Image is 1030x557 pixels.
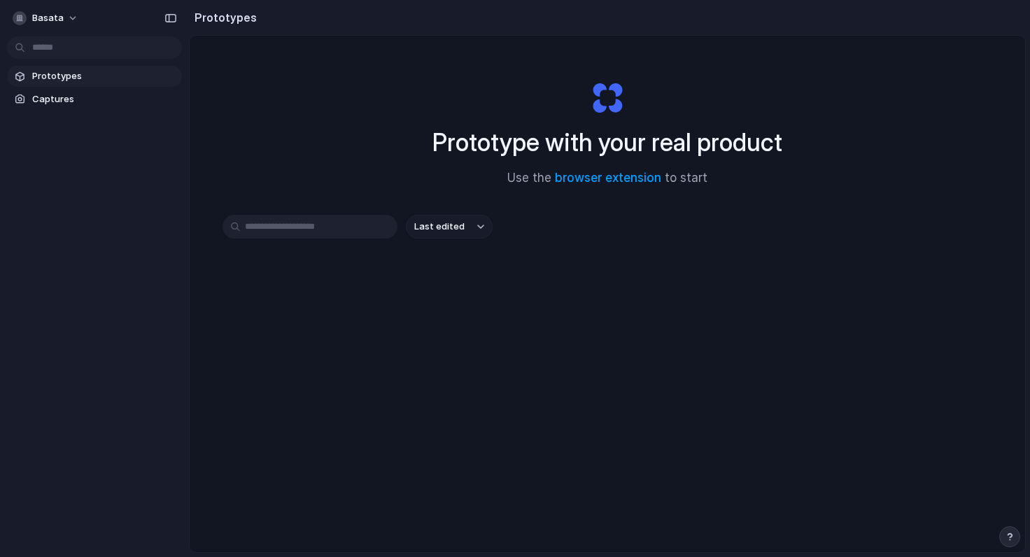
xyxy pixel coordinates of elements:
[555,171,661,185] a: browser extension
[32,11,64,25] span: Basata
[432,124,782,161] h1: Prototype with your real product
[32,69,176,83] span: Prototypes
[406,215,493,239] button: Last edited
[7,7,85,29] button: Basata
[189,9,257,26] h2: Prototypes
[32,92,176,106] span: Captures
[7,66,182,87] a: Prototypes
[414,220,465,234] span: Last edited
[507,169,707,188] span: Use the to start
[7,89,182,110] a: Captures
